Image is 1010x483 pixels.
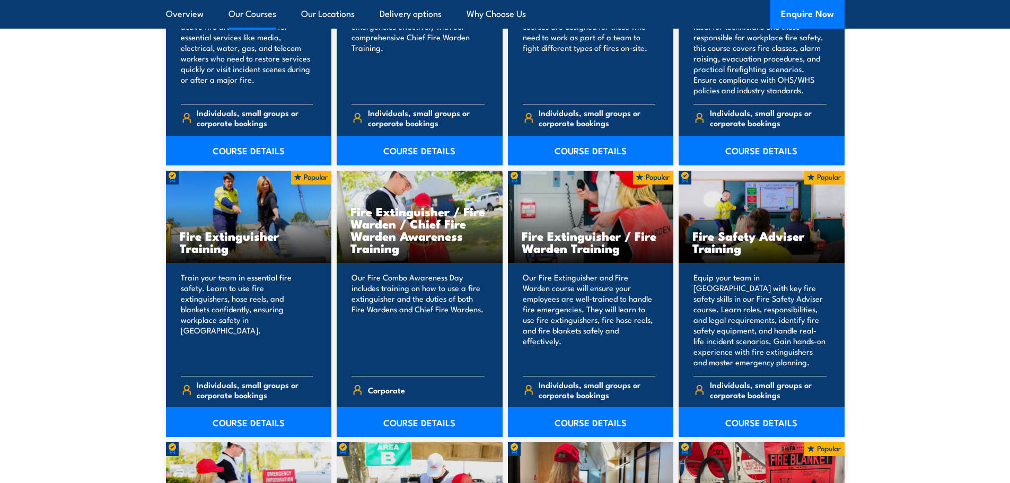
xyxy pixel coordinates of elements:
span: Individuals, small groups or corporate bookings [539,108,655,128]
a: COURSE DETAILS [166,407,332,437]
span: Individuals, small groups or corporate bookings [710,108,827,128]
a: COURSE DETAILS [679,136,845,165]
span: Individuals, small groups or corporate bookings [368,108,485,128]
span: Individuals, small groups or corporate bookings [197,380,313,400]
span: Individuals, small groups or corporate bookings [197,108,313,128]
h3: Fire Extinguisher / Fire Warden / Chief Fire Warden Awareness Training [350,205,489,254]
h3: Fire Safety Adviser Training [692,230,831,254]
a: COURSE DETAILS [508,136,674,165]
a: COURSE DETAILS [166,136,332,165]
p: Our Fire Extinguisher and Fire Warden course will ensure your employees are well-trained to handl... [523,272,656,367]
span: Individuals, small groups or corporate bookings [710,380,827,400]
a: COURSE DETAILS [337,136,503,165]
span: Individuals, small groups or corporate bookings [539,380,655,400]
a: COURSE DETAILS [508,407,674,437]
a: COURSE DETAILS [679,407,845,437]
p: Equip your team in [GEOGRAPHIC_DATA] with key fire safety skills in our Fire Safety Adviser cours... [693,272,827,367]
a: COURSE DETAILS [337,407,503,437]
h3: Fire Extinguisher / Fire Warden Training [522,230,660,254]
p: Train your team in essential fire safety. Learn to use fire extinguishers, hose reels, and blanke... [181,272,314,367]
span: Corporate [368,382,405,398]
p: Our Fire Combo Awareness Day includes training on how to use a fire extinguisher and the duties o... [352,272,485,367]
h3: Fire Extinguisher Training [180,230,318,254]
